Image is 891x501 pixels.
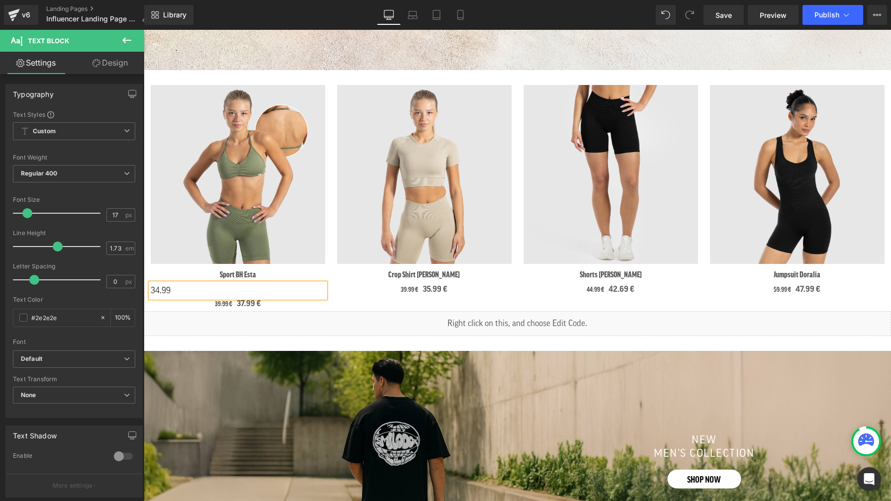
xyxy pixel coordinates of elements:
div: Text Styles [13,110,135,118]
span: SHOP NOW [543,441,577,458]
button: Redo [680,5,700,25]
div: Font Size [13,196,135,203]
a: Landing Pages [46,5,157,13]
button: Publish [802,5,863,25]
a: New Library [144,5,193,25]
a: Shorts [PERSON_NAME] [436,240,498,250]
a: v6 [4,5,38,25]
img: Shorts Edina Scrunch [380,55,554,234]
span: 39.99 € [71,270,89,277]
div: Text Color [13,296,135,303]
div: Line Height [13,230,135,237]
span: Preview [760,10,787,20]
span: Text Block [28,37,69,45]
font: men’s collection [510,417,611,428]
a: SHOP NOW [524,440,597,459]
span: Save [715,10,732,20]
img: Sport BH Esta [7,55,181,234]
button: Undo [656,5,676,25]
span: Library [163,10,186,19]
span: 44.99 € [443,255,460,263]
div: Font Weight [13,154,135,161]
span: px [125,278,134,285]
div: Open Intercom Messenger [857,467,881,491]
i: Default [21,355,42,363]
span: em [125,245,134,251]
div: v6 [20,8,32,21]
button: More [867,5,887,25]
span: 39.99 € [257,255,274,263]
div: Typography [13,84,54,98]
span: 47.99 € [652,253,677,267]
input: Color [31,312,95,323]
b: Custom [33,127,56,136]
img: Jumpsuit Doralia [566,55,741,234]
div: Font [13,338,135,345]
span: Influencer Landing Page Dev [46,15,138,23]
a: Sport BH Esta [76,240,112,250]
span: 42.69 € [465,253,491,267]
font: new [548,405,573,416]
a: Preview [748,5,799,25]
a: Mobile [448,5,472,25]
button: More settings [6,474,142,497]
p: More settings [53,481,92,490]
span: 35.99 € [279,253,304,267]
a: Crop Shirt [PERSON_NAME] [245,240,316,250]
b: None [21,391,36,399]
a: Desktop [377,5,401,25]
span: px [125,212,134,218]
div: % [111,309,135,327]
div: Text Transform [13,376,135,383]
div: Letter Spacing [13,263,135,270]
a: Tablet [425,5,448,25]
a: Laptop [401,5,425,25]
b: Regular 400 [21,169,58,177]
p: 34.99 [7,253,181,268]
a: Jumpsuit Doralia [630,240,677,250]
div: Enable [13,452,104,462]
a: Design [74,52,146,74]
span: 37.99 € [93,267,117,281]
img: Crop Shirt Elna [193,55,368,234]
div: Text Shadow [13,426,57,440]
span: Publish [814,11,839,19]
span: 59.99 € [630,255,647,263]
